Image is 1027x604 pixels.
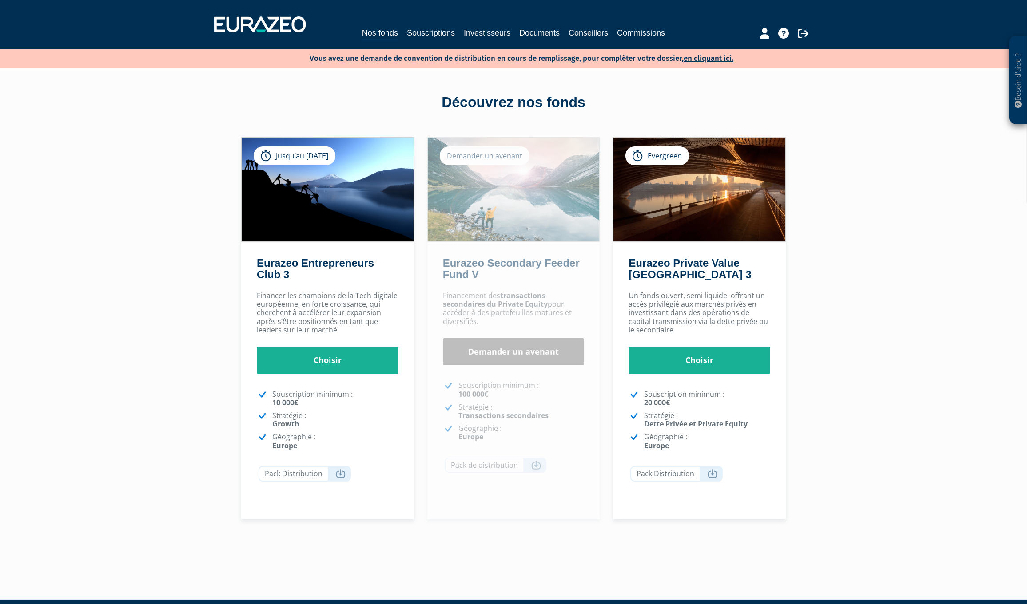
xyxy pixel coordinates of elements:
a: Choisir [629,347,770,374]
a: Demander un avenant [443,338,585,366]
p: Géographie : [272,433,398,450]
strong: Europe [644,441,669,450]
a: Eurazeo Entrepreneurs Club 3 [257,257,374,280]
a: en cliquant ici. [684,54,733,63]
img: Eurazeo Entrepreneurs Club 3 [242,138,414,241]
strong: 10 000€ [272,398,298,407]
img: 1732889491-logotype_eurazeo_blanc_rvb.png [214,16,306,32]
strong: Europe [458,432,483,442]
p: Souscription minimum : [458,381,585,398]
a: Choisir [257,347,398,374]
p: Financer les champions de la Tech digitale européenne, en forte croissance, qui cherchent à accél... [257,292,398,334]
p: Financement des pour accéder à des portefeuilles matures et diversifiés. [443,292,585,326]
strong: Europe [272,441,297,450]
a: Commissions [617,27,665,39]
a: Documents [519,27,560,39]
a: Eurazeo Secondary Feeder Fund V [443,257,580,280]
p: Stratégie : [272,411,398,428]
p: Souscription minimum : [644,390,770,407]
p: Géographie : [458,424,585,441]
a: Pack de distribution [445,458,546,473]
a: Nos fonds [362,27,398,40]
a: Eurazeo Private Value [GEOGRAPHIC_DATA] 3 [629,257,751,280]
div: Découvrez nos fonds [260,92,767,113]
strong: 20 000€ [644,398,670,407]
div: Demander un avenant [440,146,529,165]
a: Pack Distribution [259,466,351,482]
strong: 100 000€ [458,389,488,399]
p: Stratégie : [458,403,585,420]
p: Souscription minimum : [272,390,398,407]
div: Evergreen [625,146,689,165]
p: Un fonds ouvert, semi liquide, offrant un accès privilégié aux marchés privés en investissant dan... [629,292,770,334]
img: Eurazeo Private Value Europe 3 [613,138,785,241]
img: Eurazeo Secondary Feeder Fund V [428,138,600,241]
a: Investisseurs [464,27,510,39]
strong: transactions secondaires du Private Equity [443,291,548,309]
div: Jusqu’au [DATE] [254,146,335,165]
a: Souscriptions [407,27,455,39]
p: Stratégie : [644,411,770,428]
strong: Growth [272,419,299,429]
a: Pack Distribution [630,466,723,482]
p: Vous avez une demande de convention de distribution en cours de remplissage, pour compléter votre... [284,51,733,64]
strong: Transactions secondaires [458,411,549,420]
a: Conseillers [569,27,608,39]
p: Géographie : [644,433,770,450]
p: Besoin d'aide ? [1013,40,1023,120]
strong: Dette Privée et Private Equity [644,419,748,429]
